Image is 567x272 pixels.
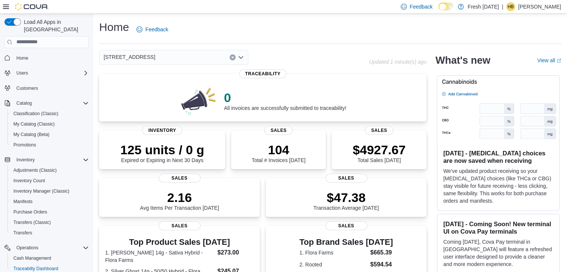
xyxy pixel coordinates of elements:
span: My Catalog (Classic) [13,121,55,127]
a: Adjustments (Classic) [10,166,60,175]
span: Inventory [142,126,182,135]
svg: External link [557,58,561,63]
button: Operations [13,243,41,252]
span: Inventory [13,155,89,164]
p: $4927.67 [353,142,406,157]
span: Purchase Orders [10,208,89,216]
button: Operations [1,243,92,253]
button: Inventory Manager (Classic) [7,186,92,196]
button: Inventory [1,155,92,165]
span: Operations [16,245,38,251]
a: View allExternal link [537,57,561,63]
span: Manifests [10,197,89,206]
h3: Top Product Sales [DATE] [105,238,254,247]
a: Cash Management [10,254,54,263]
span: Classification (Classic) [13,111,59,117]
p: We've updated product receiving so your [MEDICAL_DATA] choices (like THCa or CBG) stay visible fo... [443,167,553,205]
dt: 1. Flora Farms [299,249,367,256]
a: Purchase Orders [10,208,50,216]
span: Cash Management [10,254,89,263]
div: All invoices are successfully submitted to traceability! [224,90,346,111]
span: Home [16,55,28,61]
h3: Top Brand Sales [DATE] [299,238,393,247]
span: My Catalog (Beta) [13,132,50,137]
span: Transfers (Classic) [10,218,89,227]
span: Inventory Count [10,176,89,185]
p: 125 units / 0 g [120,142,204,157]
img: 0 [179,86,218,116]
span: Classification (Classic) [10,109,89,118]
span: Transfers [13,230,32,236]
div: Harley Bialczyk [506,2,515,11]
span: Users [13,69,89,78]
a: Inventory Manager (Classic) [10,187,72,196]
span: Transfers (Classic) [13,219,51,225]
a: Manifests [10,197,35,206]
input: Dark Mode [438,3,454,10]
span: Customers [13,83,89,93]
a: Customers [13,84,41,93]
a: Promotions [10,140,39,149]
span: Inventory [16,157,35,163]
span: Adjustments (Classic) [10,166,89,175]
span: Cash Management [13,255,51,261]
span: Promotions [10,140,89,149]
span: My Catalog (Classic) [10,120,89,129]
button: Users [13,69,31,78]
h3: [DATE] - Coming Soon! New terminal UI on Cova Pay terminals [443,220,553,235]
h1: Home [99,20,129,35]
h2: What's new [435,54,490,66]
button: Home [1,53,92,63]
a: My Catalog (Classic) [10,120,58,129]
a: My Catalog (Beta) [10,130,53,139]
a: Transfers (Classic) [10,218,54,227]
div: Total Sales [DATE] [353,142,406,163]
div: Transaction Average [DATE] [314,190,379,211]
span: Sales [159,221,201,230]
p: 0 [224,90,346,105]
button: Inventory Count [7,175,92,186]
dd: $594.54 [370,260,393,269]
span: Sales [325,221,367,230]
p: Coming [DATE], Cova Pay terminal in [GEOGRAPHIC_DATA] will feature a refreshed user interface des... [443,238,553,268]
button: Transfers [7,228,92,238]
div: Avg Items Per Transaction [DATE] [140,190,219,211]
span: Manifests [13,199,32,205]
span: Home [13,53,89,63]
button: Catalog [13,99,35,108]
span: Operations [13,243,89,252]
p: Updated 1 minute(s) ago [369,59,426,65]
a: Feedback [133,22,171,37]
div: Total # Invoices [DATE] [252,142,305,163]
button: My Catalog (Beta) [7,129,92,140]
span: Sales [325,174,367,183]
button: Adjustments (Classic) [7,165,92,175]
button: Customers [1,83,92,94]
span: Traceabilty Dashboard [13,266,58,272]
span: Sales [365,126,393,135]
span: Customers [16,85,38,91]
p: Fresh [DATE] [467,2,499,11]
button: Classification (Classic) [7,108,92,119]
button: Open list of options [238,54,244,60]
span: Inventory Count [13,178,45,184]
dd: $273.00 [217,248,254,257]
p: 104 [252,142,305,157]
span: Promotions [13,142,36,148]
button: Manifests [7,196,92,207]
button: Transfers (Classic) [7,217,92,228]
span: Users [16,70,28,76]
span: Feedback [410,3,432,10]
span: Sales [159,174,201,183]
p: [PERSON_NAME] [518,2,561,11]
span: Adjustments (Classic) [13,167,57,173]
span: Inventory Manager (Classic) [13,188,69,194]
span: [STREET_ADDRESS] [104,53,155,61]
button: Promotions [7,140,92,150]
dt: 1. [PERSON_NAME] 14g - Sativa Hybrid - Flora Farms [105,249,214,264]
span: Feedback [145,26,168,33]
p: | [502,2,503,11]
p: $47.38 [314,190,379,205]
span: Inventory Manager (Classic) [10,187,89,196]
